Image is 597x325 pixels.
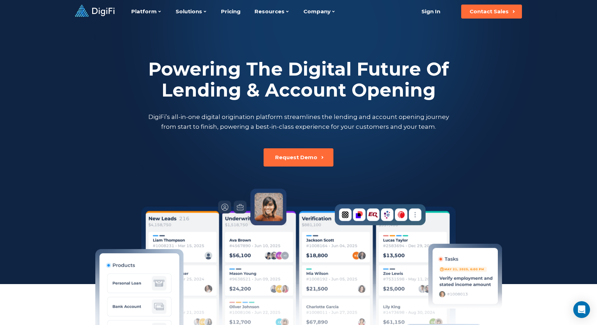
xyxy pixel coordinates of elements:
[461,5,522,19] button: Contact Sales
[573,301,590,318] div: Open Intercom Messenger
[264,148,333,167] button: Request Demo
[470,8,509,15] div: Contact Sales
[147,112,450,132] p: DigiFi’s all-in-one digital origination platform streamlines the lending and account opening jour...
[275,154,317,161] div: Request Demo
[413,5,449,19] a: Sign In
[147,59,450,101] h2: Powering The Digital Future Of Lending & Account Opening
